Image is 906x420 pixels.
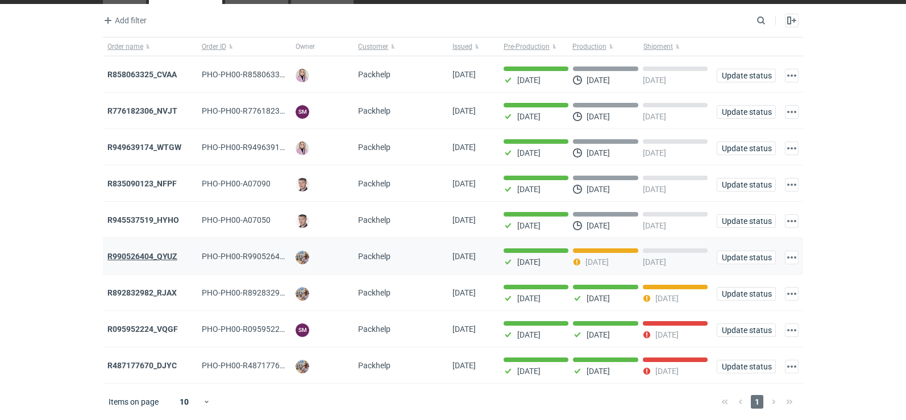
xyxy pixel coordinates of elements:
[202,106,312,115] span: PHO-PH00-R776182306_NVJT
[296,323,309,337] figcaption: SM
[785,360,799,373] button: Actions
[717,287,776,301] button: Update status
[785,251,799,264] button: Actions
[587,330,610,339] p: [DATE]
[655,294,679,303] p: [DATE]
[202,252,311,261] span: PHO-PH00-R990526404_QYUZ
[517,257,541,267] p: [DATE]
[202,143,316,152] span: PHO-PH00-R949639174_WTGW
[107,361,177,370] a: R487177670_DJYC
[358,70,390,79] span: Packhelp
[572,42,606,51] span: Production
[517,221,541,230] p: [DATE]
[785,105,799,119] button: Actions
[103,38,197,56] button: Order name
[107,215,179,224] a: R945537519_HYHO
[296,142,309,155] img: Klaudia Wiśniewska
[751,395,763,409] span: 1
[452,106,476,115] span: 11/08/2025
[452,252,476,261] span: 30/07/2025
[517,367,541,376] p: [DATE]
[358,106,390,115] span: Packhelp
[107,70,177,79] strong: R858063325_CVAA
[722,363,771,371] span: Update status
[452,215,476,224] span: 31/07/2025
[452,143,476,152] span: 08/08/2025
[107,288,177,297] strong: R892832982_RJAX
[643,76,666,85] p: [DATE]
[643,42,673,51] span: Shipment
[754,14,791,27] input: Search
[785,323,799,337] button: Actions
[296,214,309,228] img: Maciej Sikora
[587,112,610,121] p: [DATE]
[452,70,476,79] span: 12/08/2025
[722,217,771,225] span: Update status
[197,38,292,56] button: Order ID
[448,38,499,56] button: Issued
[358,288,390,297] span: Packhelp
[587,148,610,157] p: [DATE]
[517,185,541,194] p: [DATE]
[354,38,448,56] button: Customer
[107,325,178,334] a: R095952224_VQGF
[107,179,177,188] a: R835090123_NFPF
[202,179,271,188] span: PHO-PH00-A07090
[517,112,541,121] p: [DATE]
[587,76,610,85] p: [DATE]
[202,361,311,370] span: PHO-PH00-R487177670_DJYC
[107,42,143,51] span: Order name
[202,215,271,224] span: PHO-PH00-A07050
[722,253,771,261] span: Update status
[452,42,472,51] span: Issued
[785,69,799,82] button: Actions
[202,42,226,51] span: Order ID
[109,396,159,407] span: Items on page
[785,214,799,228] button: Actions
[655,367,679,376] p: [DATE]
[785,142,799,155] button: Actions
[717,323,776,337] button: Update status
[517,330,541,339] p: [DATE]
[587,185,610,194] p: [DATE]
[717,251,776,264] button: Update status
[296,360,309,373] img: Michał Palasek
[717,69,776,82] button: Update status
[517,294,541,303] p: [DATE]
[655,330,679,339] p: [DATE]
[717,360,776,373] button: Update status
[296,178,309,192] img: Maciej Sikora
[452,179,476,188] span: 07/08/2025
[722,108,771,116] span: Update status
[504,42,550,51] span: Pre-Production
[452,325,476,334] span: 24/07/2025
[107,106,177,115] a: R776182306_NVJT
[358,42,388,51] span: Customer
[585,257,609,267] p: [DATE]
[107,252,177,261] a: R990526404_QYUZ
[202,70,312,79] span: PHO-PH00-R858063325_CVAA
[107,143,181,152] a: R949639174_WTGW
[570,38,641,56] button: Production
[296,105,309,119] figcaption: SM
[717,105,776,119] button: Update status
[358,143,390,152] span: Packhelp
[587,294,610,303] p: [DATE]
[643,112,666,121] p: [DATE]
[722,181,771,189] span: Update status
[722,72,771,80] span: Update status
[296,42,315,51] span: Owner
[722,290,771,298] span: Update status
[296,251,309,264] img: Michał Palasek
[452,361,476,370] span: 23/07/2025
[517,76,541,85] p: [DATE]
[452,288,476,297] span: 24/07/2025
[358,215,390,224] span: Packhelp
